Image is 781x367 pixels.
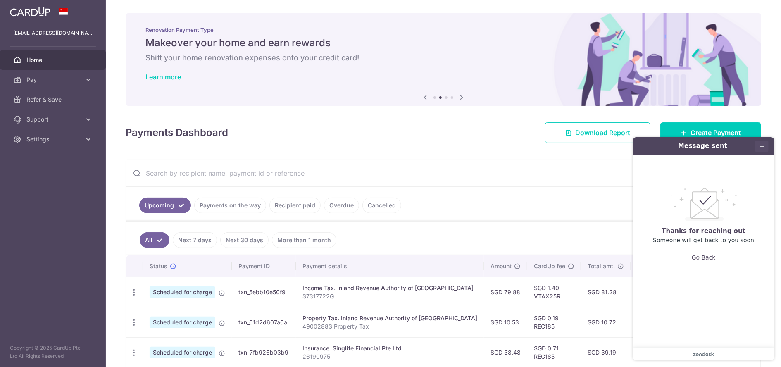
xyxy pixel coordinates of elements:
[269,198,321,213] a: Recipient paid
[26,76,81,84] span: Pay
[145,26,741,33] p: Renovation Payment Type
[140,232,169,248] a: All
[545,122,650,143] a: Download Report
[691,128,741,138] span: Create Payment
[302,353,477,361] p: 26190975
[581,277,631,307] td: SGD 81.28
[232,277,296,307] td: txn_5ebb10e50f9
[145,36,741,50] h5: Makeover your home and earn rewards
[534,262,565,270] span: CardUp fee
[484,307,527,337] td: SGD 10.53
[362,198,401,213] a: Cancelled
[220,232,269,248] a: Next 30 days
[150,347,215,358] span: Scheduled for charge
[484,277,527,307] td: SGD 79.88
[302,322,477,331] p: 4900288S Property Tax
[139,198,191,213] a: Upcoming
[26,56,81,64] span: Home
[232,307,296,337] td: txn_01d2d607a6a
[232,255,296,277] th: Payment ID
[150,262,167,270] span: Status
[173,232,217,248] a: Next 7 days
[26,135,81,143] span: Settings
[527,307,581,337] td: SGD 0.19 REC185
[26,95,81,104] span: Refer & Save
[302,344,477,353] div: Insurance. Singlife Financial Pte Ltd
[126,125,228,140] h4: Payments Dashboard
[324,198,359,213] a: Overdue
[575,128,630,138] span: Download Report
[581,307,631,337] td: SGD 10.72
[126,160,741,186] input: Search by recipient name, payment id or reference
[296,255,484,277] th: Payment details
[13,29,93,37] p: [EMAIL_ADDRESS][DOMAIN_NAME]
[588,262,615,270] span: Total amt.
[19,6,36,13] span: Help
[660,122,761,143] a: Create Payment
[302,284,477,292] div: Income Tax. Inland Revenue Authority of [GEOGRAPHIC_DATA]
[626,131,781,367] iframe: To enrich screen reader interactions, please activate Accessibility in Grammarly extension settings
[527,277,581,307] td: SGD 1.40 VTAX25R
[302,292,477,300] p: S7317722G
[302,314,477,322] div: Property Tax. Inland Revenue Authority of [GEOGRAPHIC_DATA]
[145,73,181,81] a: Learn more
[491,262,512,270] span: Amount
[145,53,741,63] h6: Shift your home renovation expenses onto your credit card!
[150,317,215,328] span: Scheduled for charge
[194,198,266,213] a: Payments on the way
[126,13,761,106] img: Renovation banner
[26,115,81,124] span: Support
[150,286,215,298] span: Scheduled for charge
[10,7,50,17] img: CardUp
[272,232,336,248] a: More than 1 month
